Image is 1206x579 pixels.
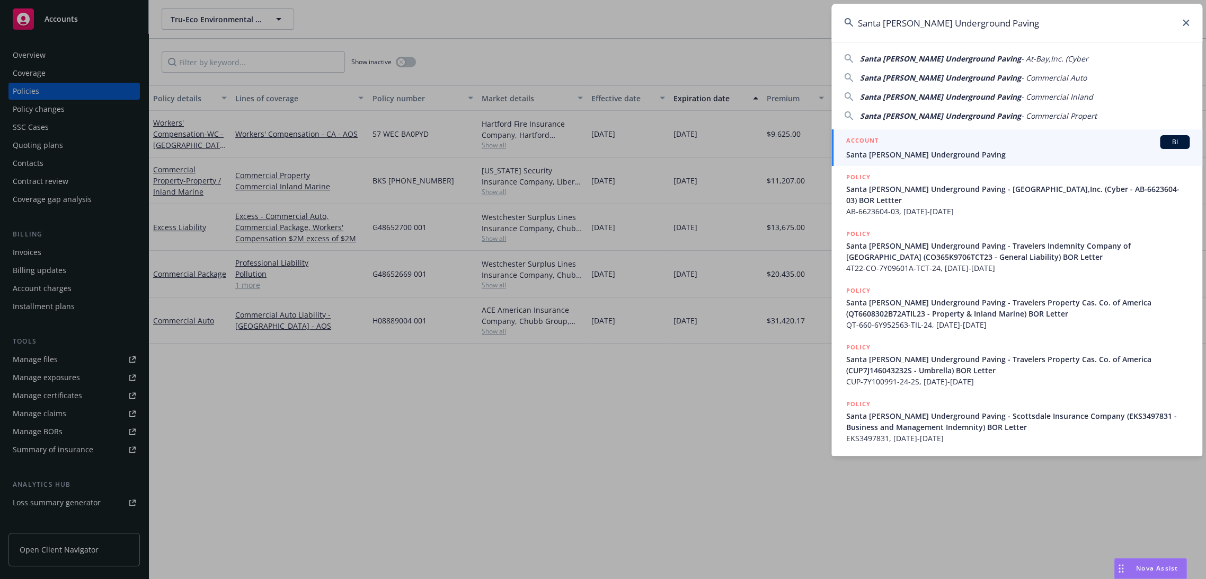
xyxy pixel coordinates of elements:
span: Santa [PERSON_NAME] Underground Paving [860,92,1021,102]
span: QT-660-6Y952563-TIL-24, [DATE]-[DATE] [846,319,1190,330]
span: BI [1164,137,1185,147]
a: ACCOUNTBISanta [PERSON_NAME] Underground Paving [831,129,1202,166]
a: POLICYSanta [PERSON_NAME] Underground Paving - [GEOGRAPHIC_DATA],Inc. (Cyber - AB-6623604-03) BOR... [831,166,1202,223]
span: EKS3497831, [DATE]-[DATE] [846,433,1190,444]
span: AB-6623604-03, [DATE]-[DATE] [846,206,1190,217]
h5: ACCOUNT [846,135,879,148]
span: - Commercial Auto [1021,73,1087,83]
span: Santa [PERSON_NAME] Underground Paving - [GEOGRAPHIC_DATA],Inc. (Cyber - AB-6623604-03) BOR Lettter [846,183,1190,206]
span: Santa [PERSON_NAME] Underground Paving - Travelers Property Cas. Co. of America (QT6608302B72ATIL... [846,297,1190,319]
span: - At-Bay,Inc. (Cyber [1021,54,1088,64]
button: Nova Assist [1114,558,1187,579]
span: 4T22-CO-7Y09601A-TCT-24, [DATE]-[DATE] [846,262,1190,274]
span: Santa [PERSON_NAME] Underground Paving - Travelers Property Cas. Co. of America (CUP7J146043232S ... [846,354,1190,376]
a: POLICYSanta [PERSON_NAME] Underground Paving - Scottsdale Insurance Company (EKS3497831 - Busines... [831,393,1202,450]
h5: POLICY [846,399,871,409]
a: POLICYSanta [PERSON_NAME] Underground Paving - Travelers Indemnity Company of [GEOGRAPHIC_DATA] (... [831,223,1202,279]
h5: POLICY [846,285,871,296]
span: - Commercial Propert [1021,111,1097,121]
h5: POLICY [846,342,871,353]
a: POLICYSanta [PERSON_NAME] Underground Paving - Travelers Property Cas. Co. of America (CUP7J14604... [831,336,1202,393]
div: Drag to move [1114,558,1128,578]
input: Search... [831,4,1202,42]
span: Santa [PERSON_NAME] Underground Paving - Scottsdale Insurance Company (EKS3497831 - Business and ... [846,410,1190,433]
span: Santa [PERSON_NAME] Underground Paving [860,73,1021,83]
span: - Commercial Inland [1021,92,1093,102]
span: Santa [PERSON_NAME] Underground Paving [860,111,1021,121]
span: Santa [PERSON_NAME] Underground Paving - Travelers Indemnity Company of [GEOGRAPHIC_DATA] (CO365K... [846,240,1190,262]
span: CUP-7Y100991-24-2S, [DATE]-[DATE] [846,376,1190,387]
span: Nova Assist [1136,564,1178,573]
span: Santa [PERSON_NAME] Underground Paving [846,149,1190,160]
a: POLICYSanta [PERSON_NAME] Underground Paving - Travelers Property Cas. Co. of America (QT6608302B... [831,279,1202,336]
h5: POLICY [846,229,871,239]
h5: POLICY [846,172,871,182]
span: Santa [PERSON_NAME] Underground Paving [860,54,1021,64]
